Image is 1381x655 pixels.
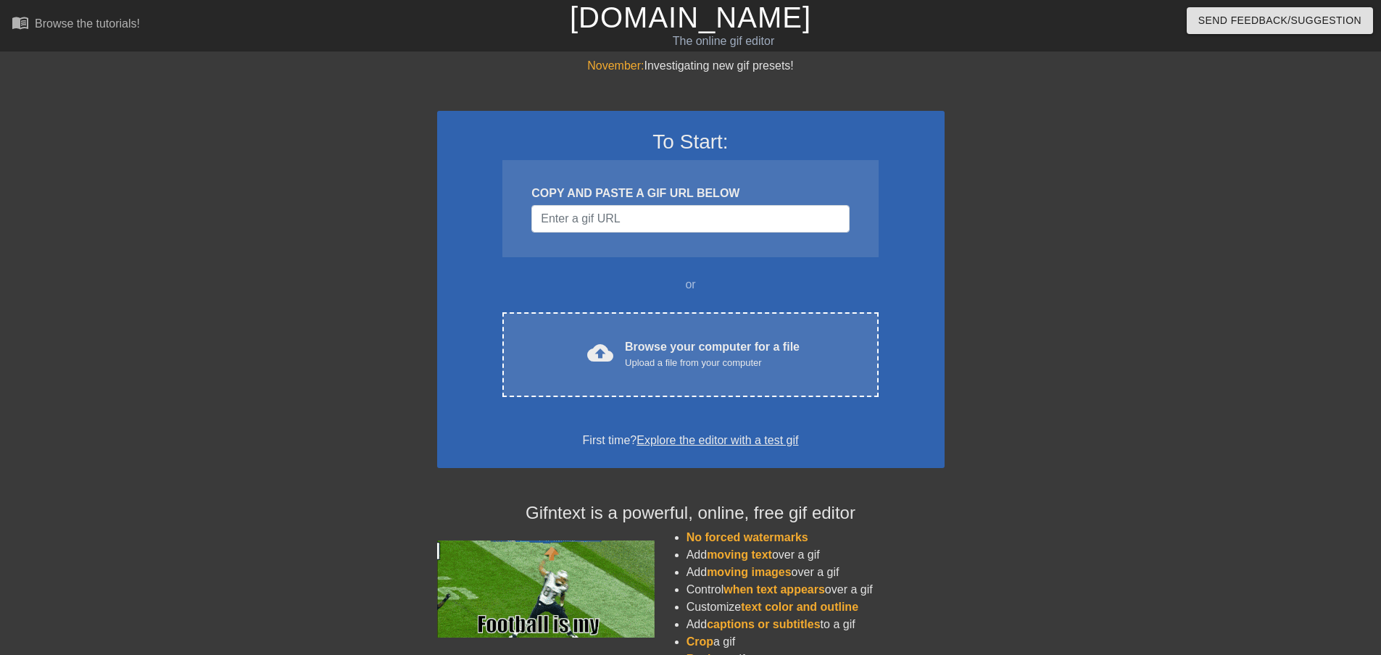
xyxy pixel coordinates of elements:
input: Username [531,205,849,233]
span: No forced watermarks [687,531,808,543]
li: Add over a gif [687,546,945,564]
li: Control over a gif [687,581,945,598]
li: Add over a gif [687,564,945,581]
span: November: [587,59,644,72]
div: Browse your computer for a file [625,338,800,370]
li: Customize [687,598,945,616]
span: cloud_upload [587,340,613,366]
span: menu_book [12,14,29,31]
a: [DOMAIN_NAME] [570,1,811,33]
h4: Gifntext is a powerful, online, free gif editor [437,503,945,524]
div: Investigating new gif presets! [437,57,945,75]
div: COPY AND PASTE A GIF URL BELOW [531,185,849,202]
div: Upload a file from your computer [625,356,800,370]
span: moving text [707,548,772,561]
div: First time? [456,432,926,449]
h3: To Start: [456,130,926,154]
li: Add to a gif [687,616,945,633]
span: text color and outline [741,601,858,613]
img: football_small.gif [437,541,655,638]
li: a gif [687,633,945,651]
div: or [475,276,907,293]
div: Browse the tutorials! [35,17,140,30]
a: Explore the editor with a test gif [636,434,798,446]
button: Send Feedback/Suggestion [1187,7,1373,34]
span: Crop [687,635,713,648]
a: Browse the tutorials! [12,14,140,36]
span: when text appears [723,583,825,596]
span: moving images [707,566,791,578]
div: The online gif editor [468,33,979,50]
span: captions or subtitles [707,618,820,630]
span: Send Feedback/Suggestion [1198,12,1361,30]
